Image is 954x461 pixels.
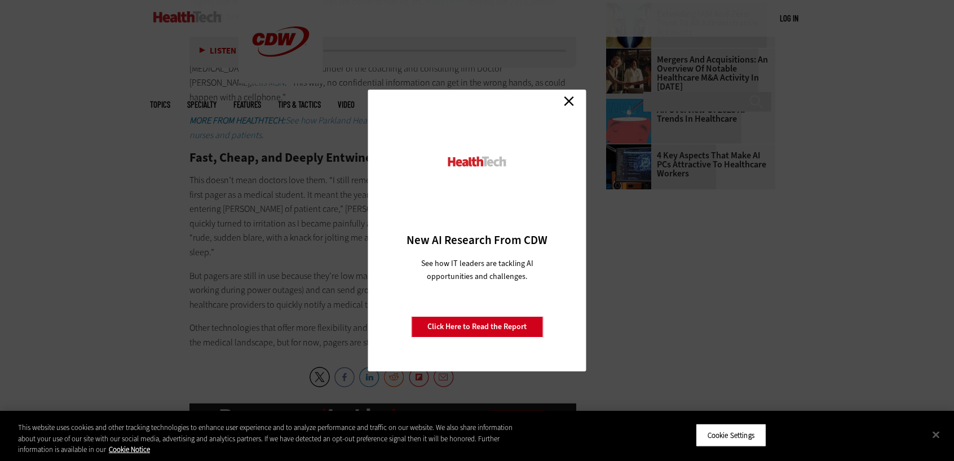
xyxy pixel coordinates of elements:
img: HealthTech_0.png [447,156,508,167]
button: Cookie Settings [696,423,766,447]
div: This website uses cookies and other tracking technologies to enhance user experience and to analy... [18,422,525,455]
button: Close [924,422,948,447]
p: See how IT leaders are tackling AI opportunities and challenges. [408,257,547,283]
a: Close [560,92,577,109]
a: More information about your privacy [109,445,150,454]
a: Click Here to Read the Report [411,316,543,338]
h3: New AI Research From CDW [388,232,567,248]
